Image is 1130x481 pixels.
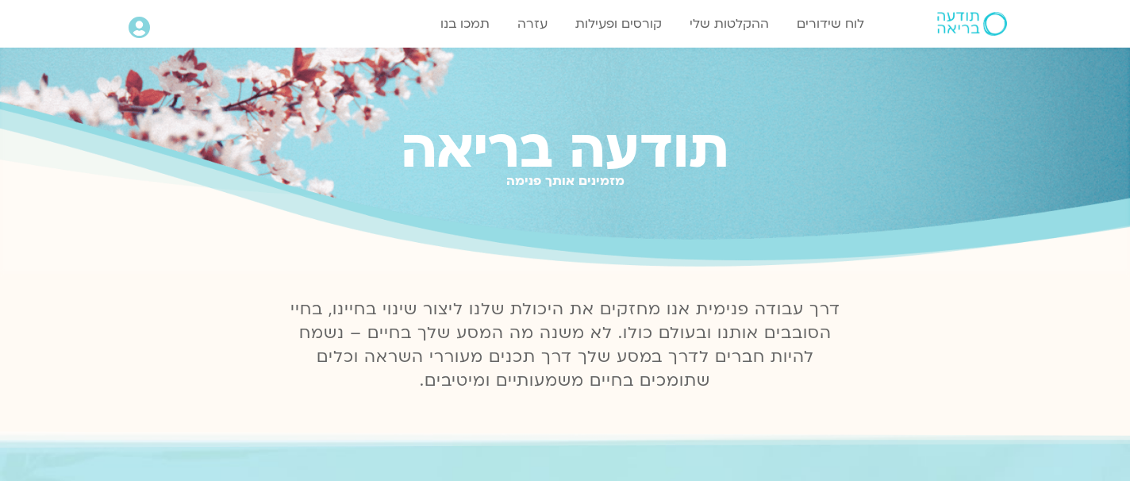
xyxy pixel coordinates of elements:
[509,9,555,39] a: עזרה
[567,9,670,39] a: קורסים ופעילות
[432,9,498,39] a: תמכו בנו
[937,12,1007,36] img: תודעה בריאה
[281,298,849,393] p: דרך עבודה פנימית אנו מחזקים את היכולת שלנו ליצור שינוי בחיינו, בחיי הסובבים אותנו ובעולם כולו. לא...
[682,9,777,39] a: ההקלטות שלי
[789,9,872,39] a: לוח שידורים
